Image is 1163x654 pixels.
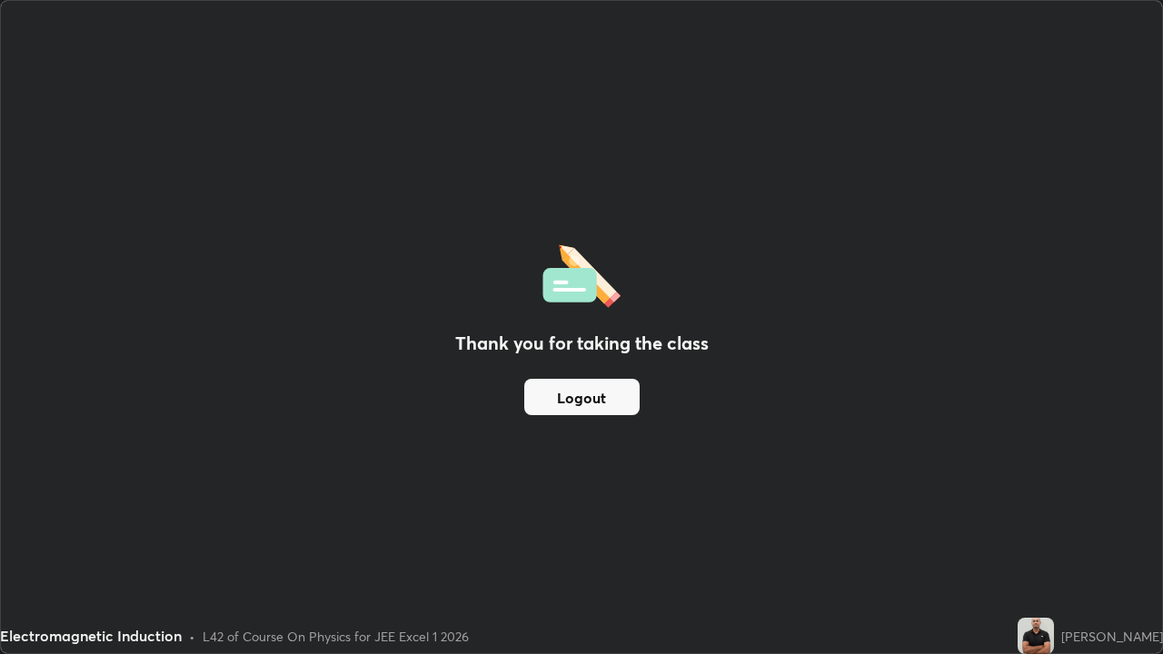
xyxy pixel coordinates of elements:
h2: Thank you for taking the class [455,330,709,357]
img: offlineFeedback.1438e8b3.svg [542,239,621,308]
div: L42 of Course On Physics for JEE Excel 1 2026 [203,627,469,646]
button: Logout [524,379,640,415]
img: a183ceb4c4e046f7af72081f627da574.jpg [1018,618,1054,654]
div: • [189,627,195,646]
div: [PERSON_NAME] [1061,627,1163,646]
